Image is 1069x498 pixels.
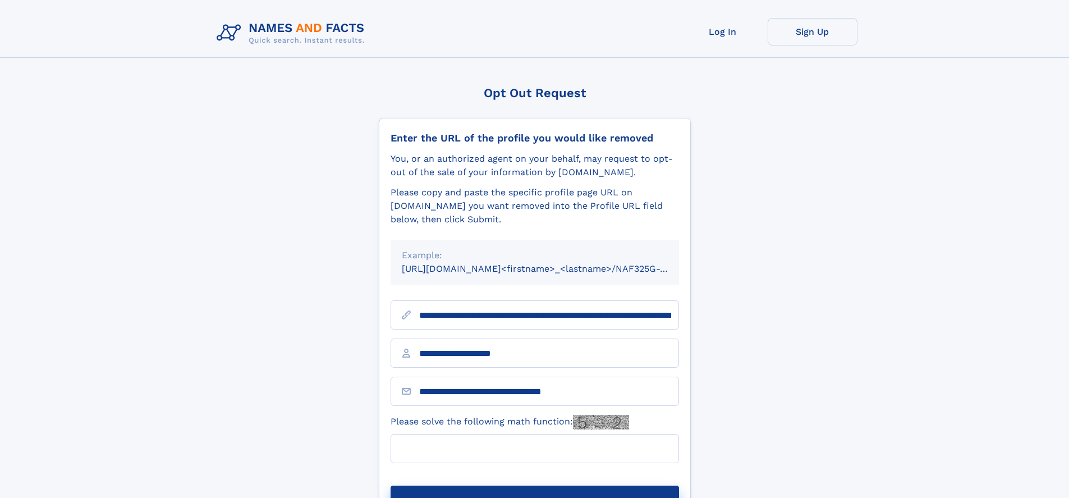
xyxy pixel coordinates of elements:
[391,152,679,179] div: You, or an authorized agent on your behalf, may request to opt-out of the sale of your informatio...
[391,132,679,144] div: Enter the URL of the profile you would like removed
[402,263,700,274] small: [URL][DOMAIN_NAME]<firstname>_<lastname>/NAF325G-xxxxxxxx
[768,18,857,45] a: Sign Up
[391,415,629,430] label: Please solve the following math function:
[402,249,668,262] div: Example:
[212,18,374,48] img: Logo Names and Facts
[391,186,679,226] div: Please copy and paste the specific profile page URL on [DOMAIN_NAME] you want removed into the Pr...
[678,18,768,45] a: Log In
[379,86,691,100] div: Opt Out Request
